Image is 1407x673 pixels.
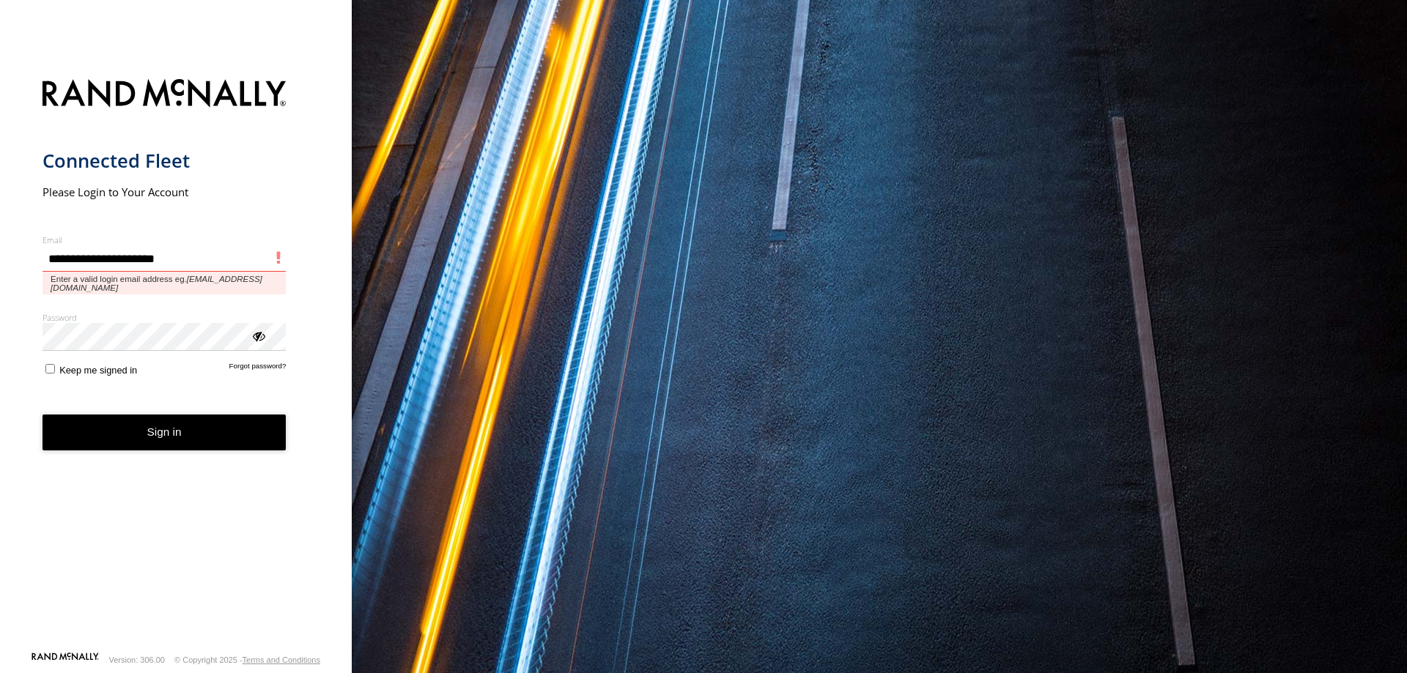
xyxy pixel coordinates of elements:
[51,275,262,292] em: [EMAIL_ADDRESS][DOMAIN_NAME]
[43,234,287,245] label: Email
[43,76,287,114] img: Rand McNally
[43,149,287,173] h1: Connected Fleet
[32,652,99,667] a: Visit our Website
[251,328,265,343] div: ViewPassword
[43,70,310,651] form: main
[45,364,55,373] input: Keep me signed in
[174,655,320,664] div: © Copyright 2025 -
[229,362,287,376] a: Forgot password?
[59,365,137,376] span: Keep me signed in
[109,655,165,664] div: Version: 306.00
[243,655,320,664] a: Terms and Conditions
[43,312,287,323] label: Password
[43,185,287,199] h2: Please Login to Your Account
[43,414,287,450] button: Sign in
[43,272,287,294] span: Enter a valid login email address eg.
